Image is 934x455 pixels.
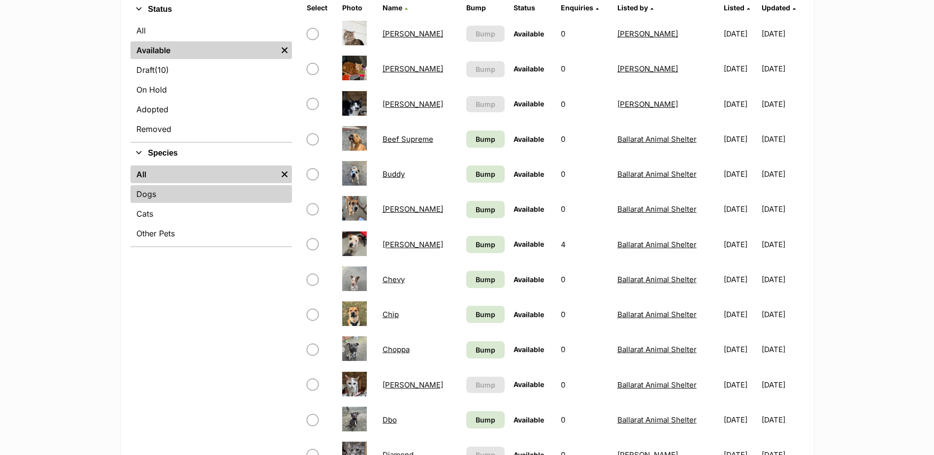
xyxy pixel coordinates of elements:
[514,205,544,213] span: Available
[557,262,612,296] td: 0
[130,120,292,138] a: Removed
[617,134,697,144] a: Ballarat Animal Shelter
[557,157,612,191] td: 0
[476,274,495,285] span: Bump
[476,239,495,250] span: Bump
[617,415,697,424] a: Ballarat Animal Shelter
[720,192,761,226] td: [DATE]
[466,271,505,288] a: Bump
[476,380,495,390] span: Bump
[720,17,761,51] td: [DATE]
[514,135,544,143] span: Available
[724,3,744,12] span: Listed
[762,157,803,191] td: [DATE]
[617,240,697,249] a: Ballarat Animal Shelter
[130,3,292,16] button: Status
[155,64,169,76] span: (10)
[617,204,697,214] a: Ballarat Animal Shelter
[617,275,697,284] a: Ballarat Animal Shelter
[476,29,495,39] span: Bump
[762,332,803,366] td: [DATE]
[476,99,495,109] span: Bump
[557,332,612,366] td: 0
[130,225,292,242] a: Other Pets
[466,130,505,148] a: Bump
[557,52,612,86] td: 0
[724,3,750,12] a: Listed
[466,165,505,183] a: Bump
[762,403,803,437] td: [DATE]
[617,345,697,354] a: Ballarat Animal Shelter
[720,52,761,86] td: [DATE]
[466,61,505,77] button: Bump
[383,169,405,179] a: Buddy
[130,61,292,79] a: Draft
[720,297,761,331] td: [DATE]
[514,99,544,108] span: Available
[617,29,678,38] a: [PERSON_NAME]
[383,310,399,319] a: Chip
[557,122,612,156] td: 0
[514,65,544,73] span: Available
[557,87,612,121] td: 0
[557,17,612,51] td: 0
[720,87,761,121] td: [DATE]
[130,100,292,118] a: Adopted
[720,368,761,402] td: [DATE]
[557,368,612,402] td: 0
[383,380,443,390] a: [PERSON_NAME]
[762,262,803,296] td: [DATE]
[720,403,761,437] td: [DATE]
[383,134,433,144] a: Beef Supreme
[466,411,505,428] a: Bump
[762,3,790,12] span: Updated
[277,165,292,183] a: Remove filter
[514,240,544,248] span: Available
[617,380,697,390] a: Ballarat Animal Shelter
[130,205,292,223] a: Cats
[466,236,505,253] a: Bump
[514,345,544,354] span: Available
[557,297,612,331] td: 0
[720,122,761,156] td: [DATE]
[476,169,495,179] span: Bump
[466,341,505,358] a: Bump
[514,380,544,389] span: Available
[617,99,678,109] a: [PERSON_NAME]
[383,415,397,424] a: Dbo
[514,275,544,284] span: Available
[130,147,292,160] button: Species
[476,64,495,74] span: Bump
[130,163,292,246] div: Species
[383,240,443,249] a: [PERSON_NAME]
[130,22,292,39] a: All
[466,306,505,323] a: Bump
[762,52,803,86] td: [DATE]
[617,3,648,12] span: Listed by
[514,30,544,38] span: Available
[130,185,292,203] a: Dogs
[476,204,495,215] span: Bump
[130,81,292,98] a: On Hold
[762,3,796,12] a: Updated
[476,309,495,320] span: Bump
[762,192,803,226] td: [DATE]
[720,332,761,366] td: [DATE]
[130,41,277,59] a: Available
[277,41,292,59] a: Remove filter
[383,3,408,12] a: Name
[466,377,505,393] button: Bump
[557,227,612,261] td: 4
[720,227,761,261] td: [DATE]
[476,415,495,425] span: Bump
[383,99,443,109] a: [PERSON_NAME]
[762,17,803,51] td: [DATE]
[383,3,402,12] span: Name
[514,170,544,178] span: Available
[617,169,697,179] a: Ballarat Animal Shelter
[383,204,443,214] a: [PERSON_NAME]
[762,297,803,331] td: [DATE]
[561,3,593,12] span: translation missing: en.admin.listings.index.attributes.enquiries
[617,3,653,12] a: Listed by
[466,201,505,218] a: Bump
